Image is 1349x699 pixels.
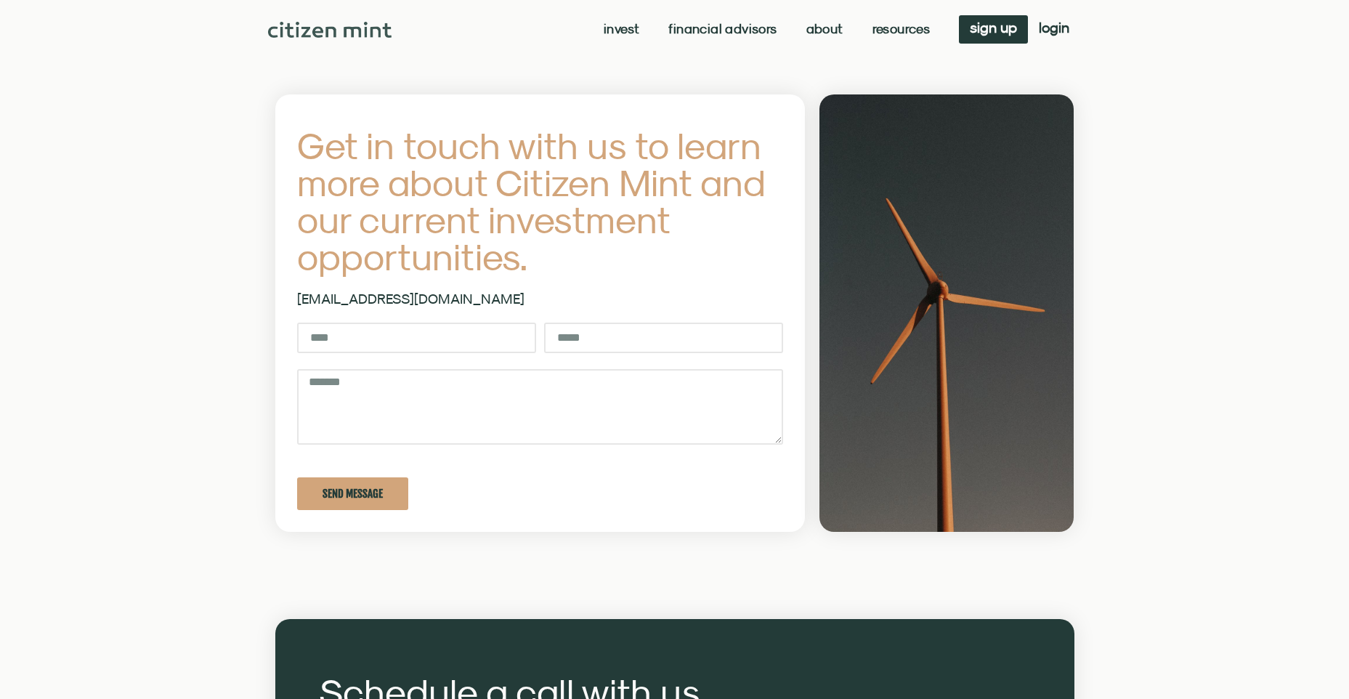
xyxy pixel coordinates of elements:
[297,477,408,510] button: Send Message
[323,488,383,499] span: Send Message
[970,23,1017,33] span: sign up
[268,22,392,38] img: Citizen Mint
[1039,23,1069,33] span: login
[604,22,930,36] nav: Menu
[959,15,1028,44] a: sign up
[1028,15,1080,44] a: login
[604,22,639,36] a: Invest
[297,127,784,275] h4: Get in touch with us to learn more about Citizen Mint and our current investment opportunities.
[806,22,843,36] a: About
[297,291,524,307] a: [EMAIL_ADDRESS][DOMAIN_NAME]
[872,22,931,36] a: Resources
[668,22,777,36] a: Financial Advisors
[297,323,784,526] form: New Form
